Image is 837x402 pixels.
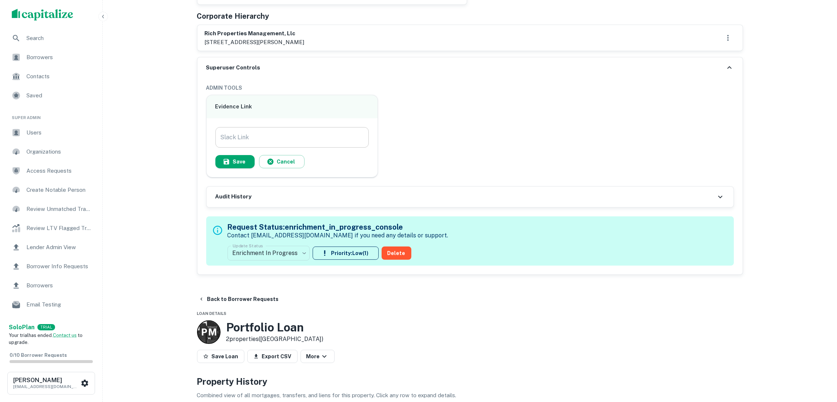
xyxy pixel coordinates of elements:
[228,243,310,263] div: Enrichment In Progress
[259,155,305,168] button: Cancel
[6,68,97,85] a: Contacts
[6,181,97,199] a: Create Notable Person
[6,296,97,313] a: Email Testing
[26,91,92,100] span: Saved
[206,64,261,72] h6: Superuser Controls
[26,224,92,233] span: Review LTV Flagged Transactions
[228,231,448,240] p: Contact [EMAIL_ADDRESS][DOMAIN_NAME] if you need any details or support.
[6,143,97,161] a: Organizations
[26,53,92,62] span: Borrowers
[6,238,97,256] a: Lender Admin View
[206,84,734,92] h6: ADMIN TOOLS
[197,350,244,363] button: Save Loan
[233,243,263,249] label: Update Status
[201,325,216,339] p: P M
[9,333,83,345] span: Your trial has ended. to upgrade.
[9,323,34,332] a: SoloPlan
[26,186,92,194] span: Create Notable Person
[197,375,743,388] h4: Property History
[26,128,92,137] span: Users
[6,200,97,218] a: Review Unmatched Transactions
[247,350,298,363] button: Export CSV
[6,106,97,124] li: Super Admin
[12,9,73,21] img: capitalize-logo.png
[800,343,837,378] iframe: Chat Widget
[228,222,448,233] h5: Request Status: enrichment_in_progress_console
[6,49,97,66] a: Borrowers
[53,333,77,338] a: Contact us
[6,315,97,333] a: Email Analytics
[26,147,92,156] span: Organizations
[26,34,92,43] span: Search
[6,258,97,275] a: Borrower Info Requests
[26,300,92,309] span: Email Testing
[196,292,282,306] button: Back to Borrower Requests
[7,372,95,395] button: [PERSON_NAME][EMAIL_ADDRESS][DOMAIN_NAME]
[313,247,379,260] button: Priority:Low(1)
[37,324,55,330] div: TRIAL
[10,352,67,358] span: 0 / 10 Borrower Requests
[26,166,92,175] span: Access Requests
[6,277,97,294] a: Borrowers
[215,193,252,201] h6: Audit History
[301,350,335,363] button: More
[26,262,92,271] span: Borrower Info Requests
[215,103,369,111] h6: Evidence Link
[26,205,92,213] span: Review Unmatched Transactions
[26,72,92,81] span: Contacts
[226,335,324,344] p: 2 properties ([GEOGRAPHIC_DATA])
[382,247,411,260] button: Delete
[226,320,324,334] h3: Portfolio Loan
[6,219,97,237] a: Review LTV Flagged Transactions
[6,124,97,141] a: Users
[9,324,34,331] strong: Solo Plan
[13,377,79,383] h6: [PERSON_NAME]
[6,29,97,47] a: Search
[205,29,305,38] h6: rich properties management, llc
[6,162,97,180] a: Access Requests
[215,155,255,168] button: Save
[26,281,92,290] span: Borrowers
[26,243,92,252] span: Lender Admin View
[197,311,227,316] span: Loan Details
[197,391,743,400] p: Combined view of all mortgages, transfers, and liens for this property. Click any row to expand d...
[13,383,79,390] p: [EMAIL_ADDRESS][DOMAIN_NAME]
[197,11,269,22] h5: Corporate Hierarchy
[205,38,305,47] p: [STREET_ADDRESS][PERSON_NAME]
[6,87,97,104] a: Saved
